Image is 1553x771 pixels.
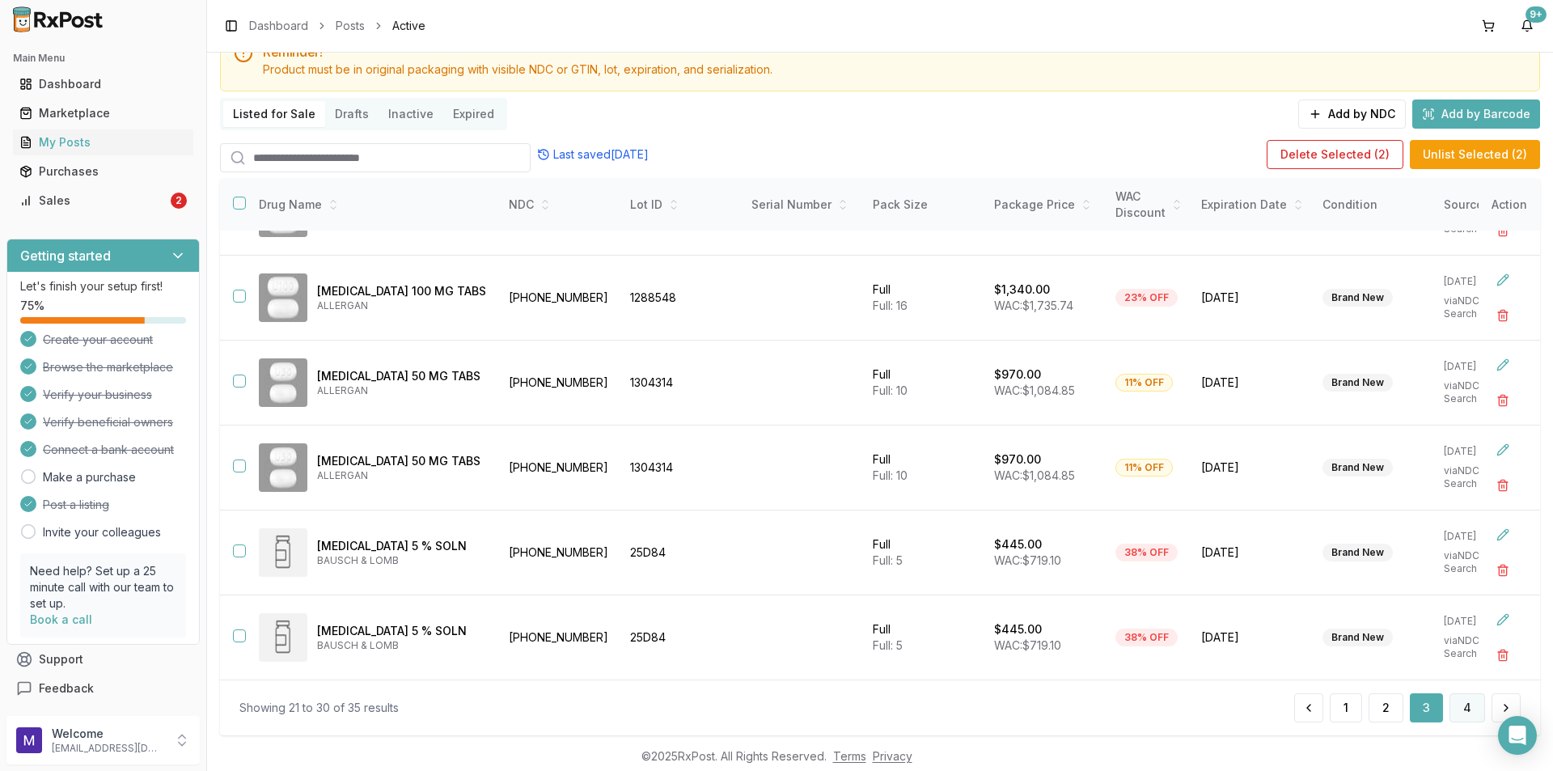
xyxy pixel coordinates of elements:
p: ALLERGAN [317,299,486,312]
td: Full [863,256,984,341]
div: Dashboard [19,76,187,92]
div: My Posts [19,134,187,150]
div: Brand New [1322,629,1393,646]
div: Brand New [1322,459,1393,477]
h3: Getting started [20,246,111,265]
span: Verify beneficial owners [43,414,173,430]
button: 4 [1449,693,1485,722]
div: Package Price [994,197,1096,213]
img: Ubrelvy 100 MG TABS [259,273,307,322]
div: NDC [509,197,611,213]
div: Product must be in original packaging with visible NDC or GTIN, lot, expiration, and serialization. [263,61,1526,78]
p: ALLERGAN [317,384,486,397]
p: [DATE] [1444,360,1505,373]
button: Sales2 [6,188,200,214]
div: 11% OFF [1115,374,1173,392]
span: [DATE] [1201,544,1303,561]
button: Add by Barcode [1412,100,1540,129]
span: Full: 5 [873,638,903,652]
button: Delete [1488,301,1517,330]
span: WAC: $1,084.85 [994,383,1075,397]
span: Connect a bank account [43,442,174,458]
h5: Reminder! [263,45,1526,58]
img: Ubrelvy 50 MG TABS [259,443,307,492]
td: [PHONE_NUMBER] [499,426,620,510]
img: Xiidra 5 % SOLN [259,613,307,662]
a: My Posts [13,128,193,157]
button: 3 [1410,693,1443,722]
button: Delete [1488,386,1517,415]
button: 1 [1330,693,1362,722]
td: 25D84 [620,510,742,595]
td: 1304314 [620,341,742,426]
div: Marketplace [19,105,187,121]
td: 25D84 [620,595,742,680]
p: [DATE] [1444,530,1505,543]
td: [PHONE_NUMBER] [499,256,620,341]
p: via NDC Search [1444,634,1505,660]
img: Xiidra 5 % SOLN [259,528,307,577]
button: Drafts [325,101,379,127]
span: Post a listing [43,497,109,513]
button: 2 [1369,693,1403,722]
span: Full: 10 [873,383,908,397]
button: Listed for Sale [223,101,325,127]
button: Unlist Selected (2) [1410,140,1540,169]
p: $970.00 [994,366,1041,383]
p: BAUSCH & LOMB [317,639,486,652]
a: Sales2 [13,186,193,215]
div: Expiration Date [1201,197,1303,213]
p: [DATE] [1444,445,1505,458]
img: RxPost Logo [6,6,110,32]
div: Showing 21 to 30 of 35 results [239,700,399,716]
span: WAC: $1,084.85 [994,468,1075,482]
div: Brand New [1322,289,1393,307]
p: $445.00 [994,621,1042,638]
p: [EMAIL_ADDRESS][DOMAIN_NAME] [52,742,164,755]
nav: breadcrumb [249,18,425,34]
span: 75 % [20,298,44,314]
td: Full [863,510,984,595]
a: Terms [833,749,866,763]
p: Let's finish your setup first! [20,278,186,294]
div: 9+ [1525,6,1547,23]
span: [DATE] [1201,375,1303,391]
div: Serial Number [751,197,853,213]
a: Purchases [13,157,193,186]
div: Brand New [1322,374,1393,392]
div: Brand New [1322,544,1393,561]
p: [DATE] [1444,275,1505,288]
span: WAC: $719.10 [994,553,1061,567]
td: Full [863,341,984,426]
td: 1288548 [620,256,742,341]
a: Invite your colleagues [43,524,161,540]
p: Welcome [52,726,164,742]
button: Delete [1488,471,1517,500]
span: Create your account [43,332,153,348]
span: Feedback [39,680,94,697]
button: Edit [1488,520,1517,549]
button: Edit [1488,350,1517,379]
a: Posts [336,18,365,34]
button: Expired [443,101,504,127]
h2: Main Menu [13,52,193,65]
div: Purchases [19,163,187,180]
div: 38% OFF [1115,629,1178,646]
span: WAC: $1,735.74 [994,299,1073,312]
button: Purchases [6,159,200,184]
span: [DATE] [1201,290,1303,306]
p: BAUSCH & LOMB [317,554,486,567]
button: Dashboard [6,71,200,97]
button: Marketplace [6,100,200,126]
div: Last saved [DATE] [537,146,649,163]
p: [MEDICAL_DATA] 5 % SOLN [317,623,486,639]
div: Drug Name [259,197,486,213]
button: Delete Selected (2) [1267,140,1403,169]
div: WAC Discount [1115,189,1182,221]
img: User avatar [16,727,42,753]
span: Full: 16 [873,299,908,312]
span: Verify your business [43,387,152,403]
p: [MEDICAL_DATA] 50 MG TABS [317,453,486,469]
